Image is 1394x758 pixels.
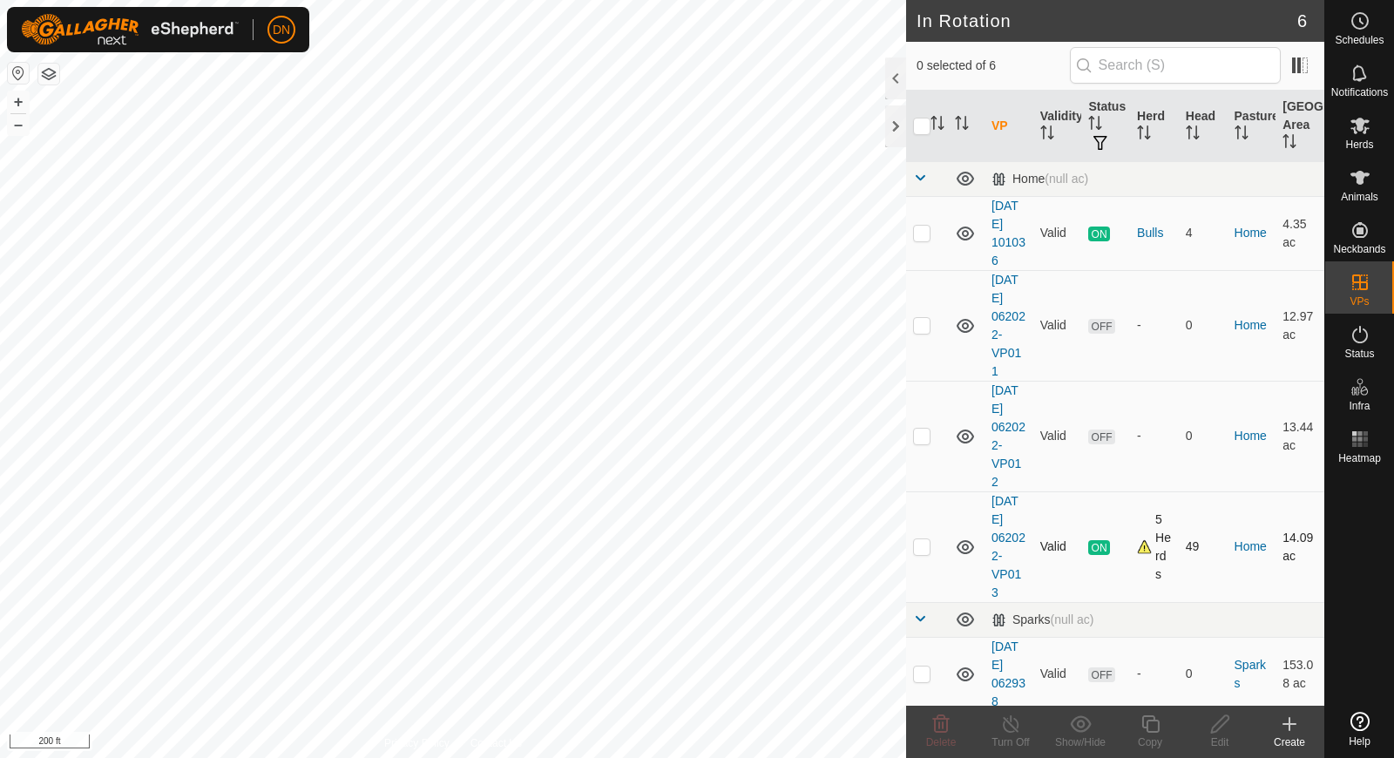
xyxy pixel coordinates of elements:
input: Search (S) [1070,47,1281,84]
div: Sparks [991,612,1093,627]
span: Herds [1345,139,1373,150]
td: 14.09 ac [1276,491,1324,602]
span: DN [273,21,290,39]
td: Valid [1033,637,1082,711]
div: Show/Hide [1045,734,1115,750]
span: 6 [1297,8,1307,34]
td: 153.08 ac [1276,637,1324,711]
img: Gallagher Logo [21,14,239,45]
td: Valid [1033,270,1082,381]
span: (null ac) [1045,172,1088,186]
span: OFF [1088,430,1114,444]
span: Neckbands [1333,244,1385,254]
span: Notifications [1331,87,1388,98]
button: Reset Map [8,63,29,84]
td: 49 [1179,491,1228,602]
p-sorticon: Activate to sort [1137,128,1151,142]
span: Delete [926,736,957,748]
span: OFF [1088,319,1114,334]
a: Home [1235,429,1267,443]
td: 4 [1179,196,1228,270]
span: (null ac) [1051,612,1094,626]
th: Pasture [1228,91,1276,162]
a: Contact Us [470,735,522,751]
a: [DATE] 062022-VP012 [991,383,1025,489]
span: VPs [1350,296,1369,307]
td: Valid [1033,381,1082,491]
div: Bulls [1137,224,1172,242]
th: VP [985,91,1033,162]
div: Turn Off [976,734,1045,750]
p-sorticon: Activate to sort [1235,128,1249,142]
a: Home [1235,318,1267,332]
div: Create [1255,734,1324,750]
span: Heatmap [1338,453,1381,464]
div: - [1137,316,1172,335]
a: Help [1325,705,1394,754]
div: Edit [1185,734,1255,750]
td: 4.35 ac [1276,196,1324,270]
div: 5 Herds [1137,511,1172,584]
h2: In Rotation [917,10,1297,31]
a: Sparks [1235,658,1267,690]
td: 0 [1179,381,1228,491]
span: OFF [1088,667,1114,682]
a: [DATE] 101036 [991,199,1025,267]
td: Valid [1033,196,1082,270]
th: Herd [1130,91,1179,162]
p-sorticon: Activate to sort [1282,137,1296,151]
th: Head [1179,91,1228,162]
span: Animals [1341,192,1378,202]
td: 0 [1179,270,1228,381]
button: – [8,114,29,135]
th: Validity [1033,91,1082,162]
p-sorticon: Activate to sort [930,118,944,132]
button: + [8,91,29,112]
span: 0 selected of 6 [917,57,1070,75]
div: Copy [1115,734,1185,750]
div: Home [991,172,1088,186]
a: [DATE] 062022-VP013 [991,494,1025,599]
div: - [1137,665,1172,683]
a: [DATE] 062938 [991,640,1025,708]
span: Schedules [1335,35,1384,45]
td: Valid [1033,491,1082,602]
span: Infra [1349,401,1370,411]
td: 12.97 ac [1276,270,1324,381]
a: Privacy Policy [384,735,450,751]
div: - [1137,427,1172,445]
th: Status [1081,91,1130,162]
button: Map Layers [38,64,59,85]
a: Home [1235,539,1267,553]
th: [GEOGRAPHIC_DATA] Area [1276,91,1324,162]
p-sorticon: Activate to sort [1040,128,1054,142]
span: ON [1088,227,1109,241]
td: 0 [1179,637,1228,711]
span: Help [1349,736,1370,747]
p-sorticon: Activate to sort [955,118,969,132]
a: [DATE] 062022-VP011 [991,273,1025,378]
td: 13.44 ac [1276,381,1324,491]
span: Status [1344,349,1374,359]
p-sorticon: Activate to sort [1186,128,1200,142]
p-sorticon: Activate to sort [1088,118,1102,132]
a: Home [1235,226,1267,240]
span: ON [1088,540,1109,555]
